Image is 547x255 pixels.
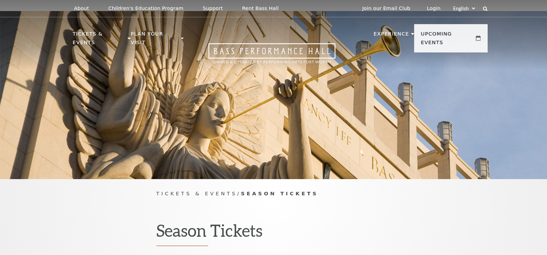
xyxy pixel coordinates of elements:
h1: Season Tickets [156,220,391,246]
p: Tickets & Events [73,30,126,51]
p: Support [203,6,223,11]
span: Tickets & Events [156,190,237,196]
p: Plan Your Visit [131,30,179,51]
p: / [156,189,391,198]
p: Experience [373,30,409,42]
p: About [74,6,89,11]
span: Season Tickets [241,190,318,196]
select: Select: [452,5,476,12]
p: Rent Bass Hall [242,6,279,11]
p: Upcoming Events [421,30,475,51]
p: Children's Education Program [108,6,184,11]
